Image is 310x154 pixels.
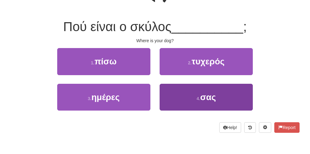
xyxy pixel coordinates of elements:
[160,84,253,111] button: 4.σας
[91,92,120,102] span: ημέρες
[63,19,172,34] span: Πού είναι ο σκύλος
[244,122,256,133] button: Round history (alt+y)
[188,60,192,65] small: 2 .
[94,57,117,66] span: πίσω
[192,57,225,66] span: τυχερός
[197,96,200,101] small: 4 .
[274,122,300,133] button: Report
[160,48,253,75] button: 2.τυχερός
[219,122,241,133] button: Help!
[200,92,216,102] span: σας
[88,96,91,101] small: 3 .
[243,19,247,34] span: ;
[171,19,243,34] span: __________
[91,60,94,65] small: 1 .
[57,48,150,75] button: 1.πίσω
[57,84,150,111] button: 3.ημέρες
[10,38,300,44] div: Where is your dog?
